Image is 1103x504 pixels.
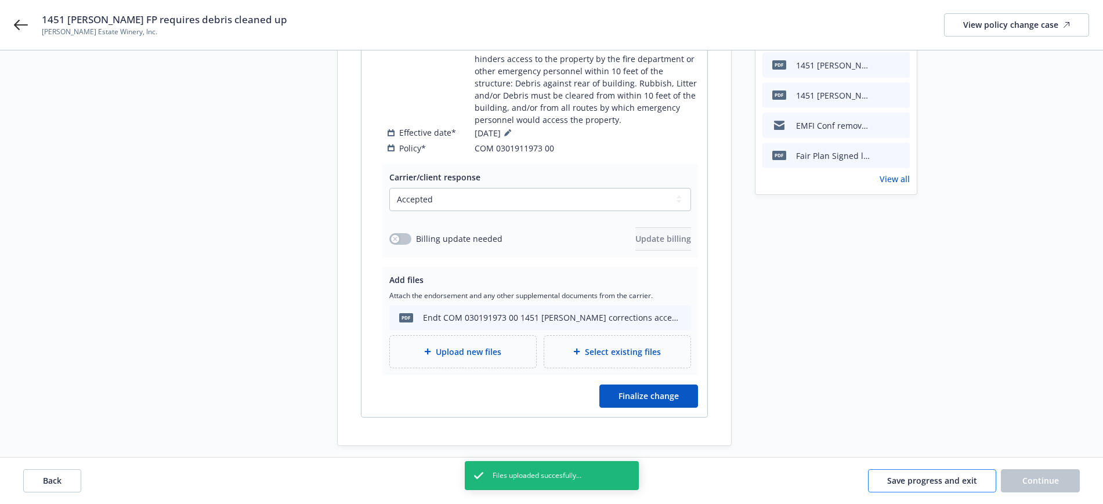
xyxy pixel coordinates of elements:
button: preview file [895,59,905,71]
span: Finalize change [619,390,679,401]
a: View policy change case [944,13,1089,37]
button: Finalize change [599,385,698,408]
span: Attach the endorsement and any other supplemental documents from the carrier. [389,291,691,300]
button: download file [876,59,885,71]
div: 1451 [PERSON_NAME] debris removal photo 1.pdf [796,89,871,101]
span: COM 0301911973 00 [475,142,554,154]
div: Select existing files [544,335,691,368]
span: [PERSON_NAME] Estate Winery, Inc. [42,27,287,37]
span: pdf [772,60,786,69]
button: download file [876,150,885,162]
span: pdf [399,313,413,322]
button: preview file [895,89,905,101]
div: EMFI Conf removed debris [GEOGRAPHIC_DATA][PERSON_NAME], [GEOGRAPHIC_DATA] policy COM 0301911973.msg [796,119,871,132]
span: Select existing files [585,346,661,358]
span: Continue [1022,475,1059,486]
span: Policy* [399,142,426,154]
span: pdf [772,90,786,99]
span: Files uploaded succesfully... [493,470,581,481]
span: Back [43,475,62,486]
span: 1451 [PERSON_NAME] FP requires debris cleaned up [42,13,287,27]
span: Upload new files [436,346,501,358]
button: preview file [895,119,905,132]
button: download file [876,119,885,132]
span: pdf [772,151,786,159]
button: Back [23,469,81,492]
button: preview file [895,150,905,162]
span: Update billing [635,233,691,244]
div: View policy change case [963,14,1070,36]
div: Upload new files [389,335,537,368]
div: 1451 [PERSON_NAME] debris removal photo 2.pdf [796,59,871,71]
span: Add files [389,274,424,285]
span: Billing update needed [416,233,502,245]
button: Update billing [635,227,691,251]
button: Continue [1001,469,1080,492]
button: download file [876,89,885,101]
div: Endt COM 030191973 00 1451 [PERSON_NAME] corrections accepted no further action needed .pdf [423,311,682,324]
span: Exterior with foliage, clutter or debris that creates a fire hazard, or materials whose accumulat... [475,28,697,126]
span: Effective date* [399,126,456,139]
a: View all [880,173,910,185]
button: Save progress and exit [868,469,996,492]
div: Fair Plan Signed letter confirming debris removed 1451 [PERSON_NAME] .pdf [796,150,871,162]
span: Save progress and exit [887,475,977,486]
span: [DATE] [475,126,515,140]
span: Carrier/client response [389,172,480,183]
